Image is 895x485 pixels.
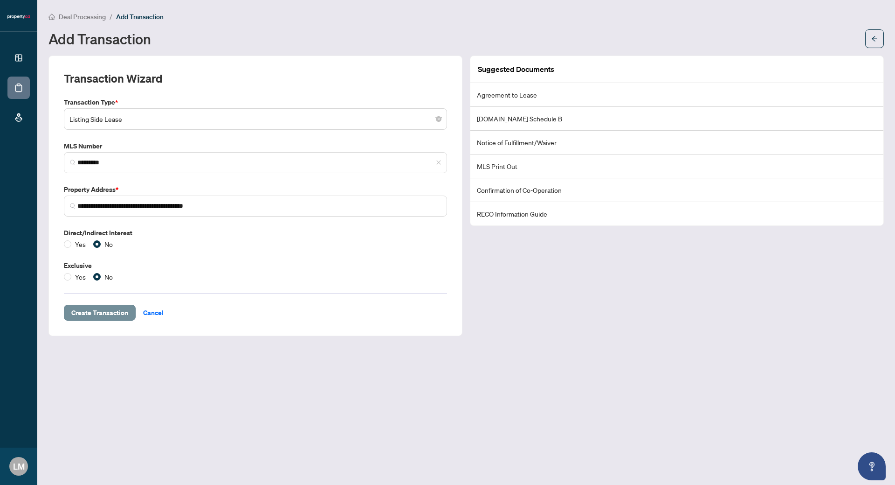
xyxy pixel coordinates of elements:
span: Cancel [143,305,164,320]
li: RECO Information Guide [470,202,883,225]
label: Exclusive [64,260,447,271]
img: logo [7,14,30,20]
button: Create Transaction [64,305,136,321]
li: Agreement to Lease [470,83,883,107]
label: Transaction Type [64,97,447,107]
span: No [101,239,117,249]
h1: Add Transaction [48,31,151,46]
span: arrow-left [871,35,878,42]
article: Suggested Documents [478,63,554,75]
span: Add Transaction [116,13,164,21]
label: Direct/Indirect Interest [64,228,447,238]
button: Cancel [136,305,171,321]
span: Deal Processing [59,13,106,21]
li: [DOMAIN_NAME] Schedule B [470,107,883,131]
span: Create Transaction [71,305,128,320]
span: No [101,272,117,282]
button: Open asap [858,452,886,480]
span: home [48,14,55,20]
li: MLS Print Out [470,155,883,178]
span: close [436,160,441,165]
label: Property Address [64,184,447,195]
span: Yes [71,272,89,282]
li: / [110,11,112,22]
img: search_icon [70,203,76,209]
span: Listing Side Lease [69,110,441,128]
span: close-circle [436,116,441,122]
label: MLS Number [64,141,447,151]
li: Notice of Fulfillment/Waiver [470,131,883,155]
span: Yes [71,239,89,249]
h2: Transaction Wizard [64,71,162,86]
img: search_icon [70,160,76,165]
span: LM [13,460,25,473]
li: Confirmation of Co-Operation [470,178,883,202]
